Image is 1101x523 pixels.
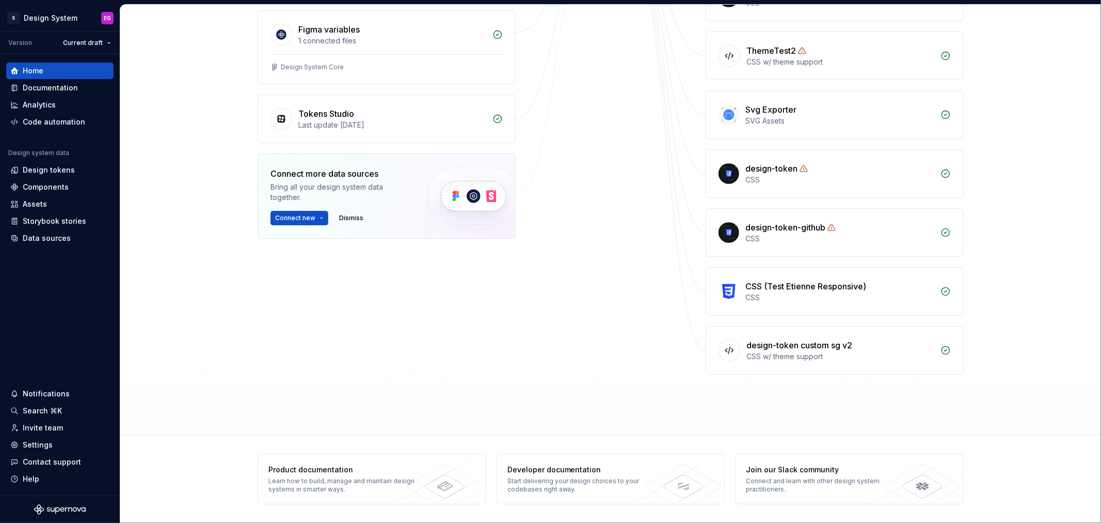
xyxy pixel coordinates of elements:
div: Design System Core [281,63,344,71]
div: CSS [745,175,934,185]
div: CSS w/ theme support [746,57,934,67]
a: Components [6,179,114,195]
svg: Supernova Logo [34,504,86,515]
span: Current draft [63,39,103,47]
a: Invite team [6,420,114,436]
a: Join our Slack communityConnect and learn with other design system practitioners. [735,454,964,504]
div: CSS [745,293,934,303]
button: Contact support [6,454,114,470]
div: Notifications [23,389,70,399]
div: design-token custom sg v2 [746,339,852,351]
div: CSS w/ theme support [746,351,934,362]
div: Home [23,66,43,76]
a: Design tokens [6,162,114,178]
div: Join our Slack community [746,465,896,475]
div: Svg Exporter [745,103,796,116]
div: EG [104,14,111,22]
div: Documentation [23,83,78,93]
a: Assets [6,196,114,212]
a: Figma variables1 connected filesDesign System Core [258,10,516,84]
div: Storybook stories [23,216,86,226]
div: Analytics [23,100,56,110]
div: Search ⌘K [23,406,62,416]
div: Product documentation [268,465,419,475]
div: Invite team [23,423,63,433]
div: design-token-github [745,221,825,234]
div: Components [23,182,69,192]
div: Data sources [23,233,71,243]
div: Start delivering your design choices to your codebases right away. [507,477,658,494]
div: Design tokens [23,165,75,175]
span: Dismiss [339,214,363,222]
div: Version [8,39,32,47]
div: Last update [DATE] [298,120,486,130]
button: Connect new [270,211,328,225]
a: Developer documentationStart delivering your design choices to your codebases right away. [497,454,725,504]
div: Contact support [23,457,81,467]
a: Storybook stories [6,213,114,229]
div: CSS (Test Etienne Responsive) [745,280,866,293]
div: SVG Assets [745,116,934,126]
div: 1 connected files [298,36,486,46]
a: Home [6,63,114,79]
div: Connect and learn with other design system practitioners. [746,477,896,494]
a: Analytics [6,97,114,113]
div: CSS [745,234,934,244]
button: Dismiss [334,211,368,225]
span: Connect new [275,214,315,222]
button: Notifications [6,386,114,402]
div: Learn how to build, manage and maintain design systems in smarter ways. [268,477,419,494]
a: Product documentationLearn how to build, manage and maintain design systems in smarter ways. [258,454,486,504]
div: S [7,12,20,24]
div: Bring all your design system data together. [270,182,410,203]
div: Assets [23,199,47,209]
a: Tokens StudioLast update [DATE] [258,95,516,143]
a: Data sources [6,230,114,247]
div: Figma variables [298,23,360,36]
a: Code automation [6,114,114,130]
div: design-token [745,162,797,175]
div: Connect more data sources [270,167,410,180]
div: ThemeTest2 [746,44,796,57]
div: Settings [23,440,53,450]
div: Developer documentation [507,465,658,475]
a: Documentation [6,80,114,96]
a: Settings [6,437,114,453]
button: Help [6,471,114,487]
div: Code automation [23,117,85,127]
button: Search ⌘K [6,403,114,419]
div: Tokens Studio [298,107,354,120]
div: Design System [24,13,77,23]
div: Design system data [8,149,69,157]
div: Help [23,474,39,484]
button: SDesign SystemEG [2,7,118,29]
button: Current draft [58,36,116,50]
